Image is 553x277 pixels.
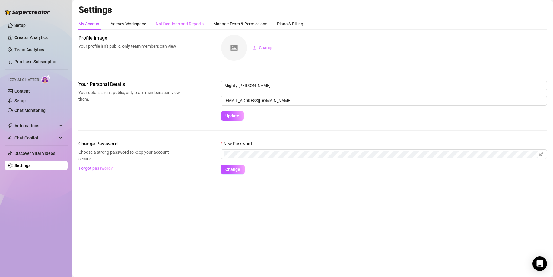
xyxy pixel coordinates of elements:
button: Forgot password? [78,163,113,173]
img: Chat Copilot [8,136,12,140]
span: Change Password [78,140,180,148]
img: square-placeholder.png [221,35,247,61]
button: Change [247,43,278,53]
a: Settings [14,163,30,168]
div: My Account [78,21,101,27]
button: Update [221,111,244,121]
div: Plans & Billing [277,21,303,27]
div: Manage Team & Permissions [213,21,267,27]
span: Your details aren’t public, only team members can view them. [78,89,180,103]
a: Setup [14,23,26,28]
span: Forgot password? [79,166,113,171]
span: Automations [14,121,57,131]
span: Profile image [78,34,180,42]
input: Enter new email [221,96,547,106]
a: Creator Analytics [14,33,63,42]
div: Notifications and Reports [156,21,204,27]
input: Enter name [221,81,547,90]
img: AI Chatter [41,75,51,83]
span: Chat Copilot [14,133,57,143]
span: eye-invisible [539,152,543,156]
span: Update [225,113,239,118]
a: Discover Viral Videos [14,151,55,156]
a: Setup [14,98,26,103]
span: Change [225,167,240,172]
input: New Password [224,151,538,158]
span: Choose a strong password to keep your account secure. [78,149,180,162]
span: Izzy AI Chatter [8,77,39,83]
img: logo-BBDzfeDw.svg [5,9,50,15]
a: Team Analytics [14,47,44,52]
label: New Password [221,140,256,147]
span: Your Personal Details [78,81,180,88]
div: Agency Workspace [110,21,146,27]
h2: Settings [78,4,547,16]
a: Purchase Subscription [14,59,58,64]
span: Change [259,45,274,50]
span: Your profile isn’t public, only team members can view it. [78,43,180,56]
a: Chat Monitoring [14,108,46,113]
div: Open Intercom Messenger [532,256,547,271]
span: thunderbolt [8,123,13,128]
a: Content [14,89,30,93]
span: upload [252,46,256,50]
button: Change [221,165,245,174]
